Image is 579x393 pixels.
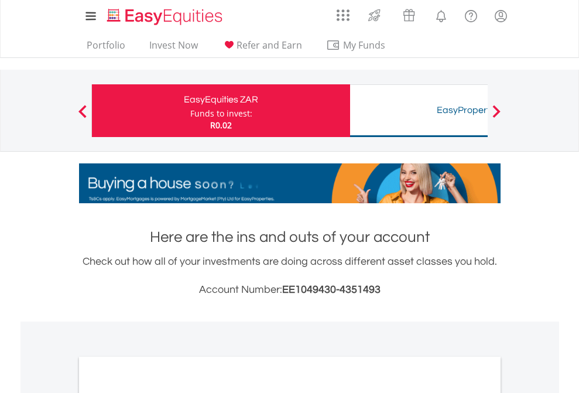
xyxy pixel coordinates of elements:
[79,254,501,298] div: Check out how all of your investments are doing across different asset classes you hold.
[210,119,232,131] span: R0.02
[326,37,403,53] span: My Funds
[392,3,426,25] a: Vouchers
[365,6,384,25] img: thrive-v2.svg
[99,91,343,108] div: EasyEquities ZAR
[282,284,381,295] span: EE1049430-4351493
[399,6,419,25] img: vouchers-v2.svg
[102,3,227,26] a: Home page
[485,111,508,122] button: Next
[82,39,130,57] a: Portfolio
[337,9,350,22] img: grid-menu-icon.svg
[426,3,456,26] a: Notifications
[329,3,357,22] a: AppsGrid
[79,282,501,298] h3: Account Number:
[71,111,94,122] button: Previous
[79,227,501,248] h1: Here are the ins and outs of your account
[217,39,307,57] a: Refer and Earn
[190,108,252,119] div: Funds to invest:
[145,39,203,57] a: Invest Now
[456,3,486,26] a: FAQ's and Support
[79,163,501,203] img: EasyMortage Promotion Banner
[237,39,302,52] span: Refer and Earn
[486,3,516,29] a: My Profile
[105,7,227,26] img: EasyEquities_Logo.png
